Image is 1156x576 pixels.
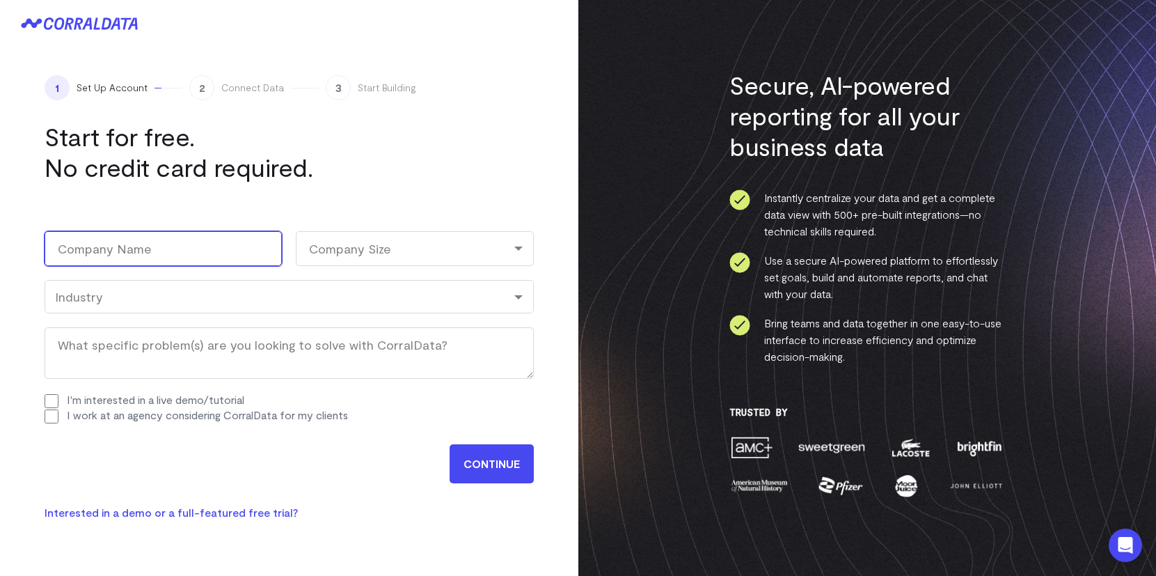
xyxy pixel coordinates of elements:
[45,75,70,100] span: 1
[729,315,1004,365] li: Bring teams and data together in one easy-to-use interface to increase efficiency and optimize de...
[450,444,534,483] input: CONTINUE
[189,75,214,100] span: 2
[67,393,244,406] label: I'm interested in a live demo/tutorial
[45,121,406,182] h1: Start for free. No credit card required.
[1109,529,1142,562] div: Open Intercom Messenger
[729,70,1004,162] h3: Secure, AI-powered reporting for all your business data
[326,75,351,100] span: 3
[296,231,533,266] div: Company Size
[358,81,416,95] span: Start Building
[55,289,523,304] div: Industry
[729,252,1004,302] li: Use a secure AI-powered platform to effortlessly set goals, build and automate reports, and chat ...
[221,81,284,95] span: Connect Data
[67,408,348,421] label: I work at an agency considering CorralData for my clients
[45,231,282,266] input: Company Name
[729,189,1004,240] li: Instantly centralize your data and get a complete data view with 500+ pre-built integrations—no t...
[77,81,148,95] span: Set Up Account
[45,506,298,519] a: Interested in a demo or a full-featured free trial?
[729,407,1004,418] h3: Trusted By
